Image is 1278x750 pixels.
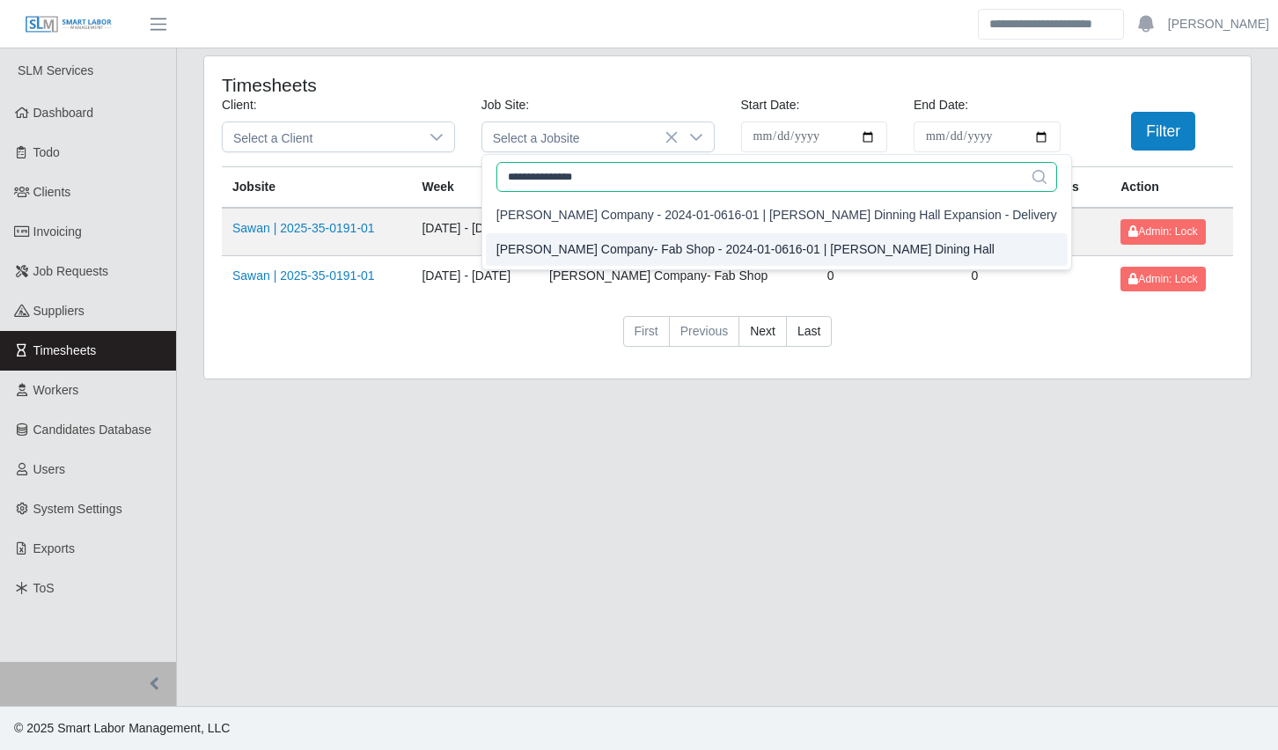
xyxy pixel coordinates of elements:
span: © 2025 Smart Labor Management, LLC [14,721,230,735]
button: Admin: Lock [1120,219,1205,244]
span: Candidates Database [33,423,152,437]
span: Timesheets [33,343,97,357]
a: Sawan | 2025-35-0191-01 [232,221,375,235]
span: ToS [33,581,55,595]
span: Dashboard [33,106,94,120]
span: Exports [33,541,75,555]
td: 0 [960,255,1110,302]
td: 0 [817,255,961,302]
a: Next [738,316,787,348]
span: Admin: Lock [1128,225,1197,238]
label: Job Site: [481,96,529,114]
span: Workers [33,383,79,397]
th: Week [411,167,539,209]
a: [PERSON_NAME] [1168,15,1269,33]
label: Client: [222,96,257,114]
a: Last [786,316,832,348]
span: Select a Jobsite [482,122,679,151]
div: [PERSON_NAME] Company - 2024-01-0616-01 | [PERSON_NAME] Dinning Hall Expansion - Delivery [496,206,1057,224]
span: Select a Client [223,122,419,151]
span: Clients [33,185,71,199]
span: SLM Services [18,63,93,77]
td: [DATE] - [DATE] [411,255,539,302]
span: System Settings [33,502,122,516]
td: [PERSON_NAME] Company- Fab Shop [539,255,817,302]
button: Admin: Lock [1120,267,1205,291]
button: Filter [1131,112,1195,151]
h4: Timesheets [222,74,628,96]
span: Suppliers [33,304,84,318]
input: Search [978,9,1124,40]
label: End Date: [914,96,968,114]
th: Jobsite [222,167,411,209]
div: [PERSON_NAME] Company- Fab Shop - 2024-01-0616-01 | [PERSON_NAME] Dining Hall [496,240,995,259]
li: Stahlman Dining Hall [486,233,1068,266]
span: Todo [33,145,60,159]
li: Stahlman Dinning Hall Expansion - Delivery [486,199,1068,232]
img: SLM Logo [25,15,113,34]
span: Admin: Lock [1128,273,1197,285]
label: Start Date: [741,96,800,114]
nav: pagination [222,316,1233,362]
td: [DATE] - [DATE] [411,208,539,255]
span: Users [33,462,66,476]
span: Job Requests [33,264,109,278]
th: Action [1110,167,1233,209]
span: Invoicing [33,224,82,239]
a: Sawan | 2025-35-0191-01 [232,268,375,283]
